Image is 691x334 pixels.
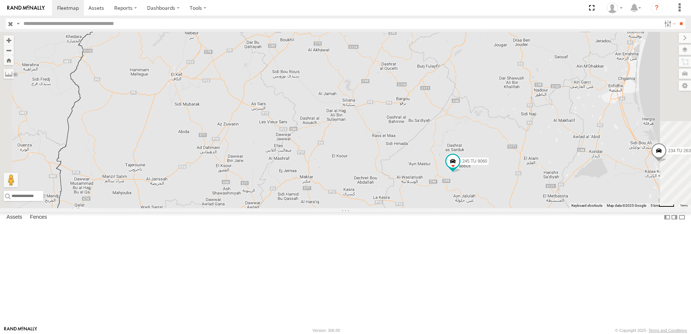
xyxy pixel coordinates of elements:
label: Fences [26,212,51,222]
span: 5 km [651,204,658,207]
label: Search Query [15,18,21,29]
button: Drag Pegman onto the map to open Street View [4,173,18,187]
label: Assets [3,212,26,222]
label: Map Settings [679,81,691,91]
label: Measure [4,69,14,79]
button: Map Scale: 5 km per 40 pixels [648,203,677,208]
a: Visit our Website [4,327,37,334]
label: Dock Summary Table to the Left [664,212,671,223]
a: Terms (opens in new tab) [680,204,688,207]
i: ? [651,2,662,14]
button: Keyboard shortcuts [571,203,602,208]
div: © Copyright 2025 - [615,328,687,333]
div: Nejah Benkhalifa [604,3,625,13]
button: Zoom out [4,45,14,55]
label: Search Filter Options [661,18,677,29]
button: Zoom in [4,35,14,45]
span: Map data ©2025 Google [607,204,646,207]
label: Dock Summary Table to the Right [671,212,678,223]
div: Version: 306.00 [313,328,340,333]
button: Zoom Home [4,55,14,65]
label: Hide Summary Table [678,212,686,223]
img: rand-logo.svg [7,5,45,10]
span: 245 TU 9060 [462,159,487,164]
a: Terms and Conditions [649,328,687,333]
